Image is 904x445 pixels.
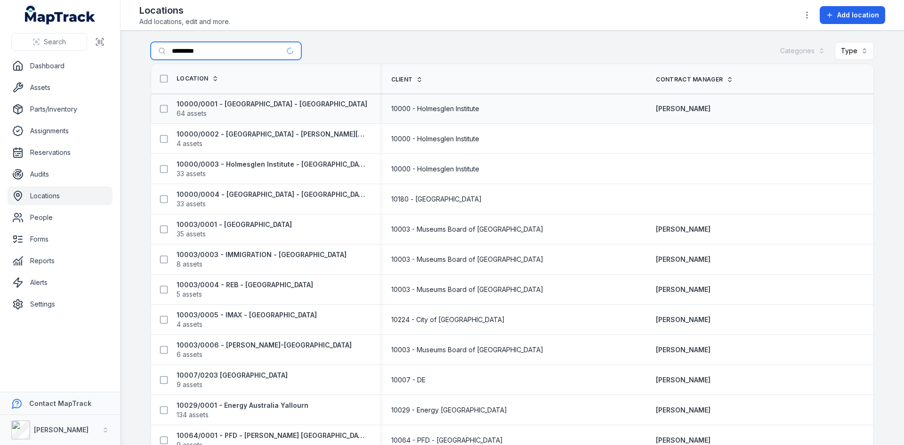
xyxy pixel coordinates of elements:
[656,76,733,83] a: Contract Manager
[391,375,426,385] span: 10007 - DE
[391,164,479,174] span: 10000 - Holmesglen Institute
[177,401,308,420] a: 10029/0001 - Energy Australia Yallourn134 assets
[391,225,543,234] span: 10003 - Museums Board of [GEOGRAPHIC_DATA]
[656,375,710,385] a: [PERSON_NAME]
[837,10,879,20] span: Add location
[391,104,479,113] span: 10000 - Holmesglen Institute
[34,426,89,434] strong: [PERSON_NAME]
[177,99,367,109] strong: 10000/0001 - [GEOGRAPHIC_DATA] - [GEOGRAPHIC_DATA]
[177,109,207,118] span: 64 assets
[8,273,113,292] a: Alerts
[177,401,308,410] strong: 10029/0001 - Energy Australia Yallourn
[391,194,482,204] span: 10180 - [GEOGRAPHIC_DATA]
[177,220,292,239] a: 10003/0001 - [GEOGRAPHIC_DATA]35 assets
[391,345,543,355] span: 10003 - Museums Board of [GEOGRAPHIC_DATA]
[8,295,113,314] a: Settings
[44,37,66,47] span: Search
[177,250,347,259] strong: 10003/0003 - IMMIGRATION - [GEOGRAPHIC_DATA]
[8,230,113,249] a: Forms
[177,75,208,82] span: Location
[177,371,288,389] a: 10007/0203 [GEOGRAPHIC_DATA]9 assets
[656,315,710,324] a: [PERSON_NAME]
[177,371,288,380] strong: 10007/0203 [GEOGRAPHIC_DATA]
[177,431,369,440] strong: 10064/0001 - PFD - [PERSON_NAME] [GEOGRAPHIC_DATA] - [STREET_ADDRESS][PERSON_NAME]
[820,6,885,24] button: Add location
[177,160,369,169] strong: 10000/0003 - Holmesglen Institute - [GEOGRAPHIC_DATA]
[177,190,369,199] strong: 10000/0004 - [GEOGRAPHIC_DATA] - [GEOGRAPHIC_DATA]
[656,345,710,355] a: [PERSON_NAME]
[177,199,206,209] span: 33 assets
[177,129,369,148] a: 10000/0002 - [GEOGRAPHIC_DATA] - [PERSON_NAME][GEOGRAPHIC_DATA]4 assets
[8,165,113,184] a: Audits
[391,436,503,445] span: 10064 - PFD - [GEOGRAPHIC_DATA]
[177,280,313,290] strong: 10003/0004 - REB - [GEOGRAPHIC_DATA]
[177,350,202,359] span: 6 assets
[11,33,87,51] button: Search
[391,285,543,294] span: 10003 - Museums Board of [GEOGRAPHIC_DATA]
[177,169,206,178] span: 33 assets
[177,220,292,229] strong: 10003/0001 - [GEOGRAPHIC_DATA]
[177,75,218,82] a: Location
[177,310,317,320] strong: 10003/0005 - IMAX - [GEOGRAPHIC_DATA]
[391,405,507,415] span: 10029 - Energy [GEOGRAPHIC_DATA]
[8,57,113,75] a: Dashboard
[139,4,230,17] h2: Locations
[177,320,202,329] span: 4 assets
[391,255,543,264] span: 10003 - Museums Board of [GEOGRAPHIC_DATA]
[25,6,96,24] a: MapTrack
[656,436,710,445] a: [PERSON_NAME]
[177,139,202,148] span: 4 assets
[177,229,206,239] span: 35 assets
[177,290,202,299] span: 5 assets
[391,134,479,144] span: 10000 - Holmesglen Institute
[177,340,352,350] strong: 10003/0006 - [PERSON_NAME]-[GEOGRAPHIC_DATA]
[656,225,710,234] a: [PERSON_NAME]
[835,42,874,60] button: Type
[656,255,710,264] a: [PERSON_NAME]
[656,76,723,83] span: Contract Manager
[177,190,369,209] a: 10000/0004 - [GEOGRAPHIC_DATA] - [GEOGRAPHIC_DATA]33 assets
[8,186,113,205] a: Locations
[656,285,710,294] a: [PERSON_NAME]
[391,76,423,83] a: Client
[8,78,113,97] a: Assets
[177,160,369,178] a: 10000/0003 - Holmesglen Institute - [GEOGRAPHIC_DATA]33 assets
[8,208,113,227] a: People
[656,405,710,415] a: [PERSON_NAME]
[8,251,113,270] a: Reports
[139,17,230,26] span: Add locations, edit and more.
[177,380,202,389] span: 9 assets
[29,399,91,407] strong: Contact MapTrack
[177,259,202,269] span: 8 assets
[177,410,209,420] span: 134 assets
[177,280,313,299] a: 10003/0004 - REB - [GEOGRAPHIC_DATA]5 assets
[391,76,413,83] span: Client
[177,340,352,359] a: 10003/0006 - [PERSON_NAME]-[GEOGRAPHIC_DATA]6 assets
[8,121,113,140] a: Assignments
[391,315,505,324] span: 10224 - City of [GEOGRAPHIC_DATA]
[177,129,369,139] strong: 10000/0002 - [GEOGRAPHIC_DATA] - [PERSON_NAME][GEOGRAPHIC_DATA]
[656,104,710,113] a: [PERSON_NAME]
[8,143,113,162] a: Reservations
[8,100,113,119] a: Parts/Inventory
[177,99,367,118] a: 10000/0001 - [GEOGRAPHIC_DATA] - [GEOGRAPHIC_DATA]64 assets
[177,310,317,329] a: 10003/0005 - IMAX - [GEOGRAPHIC_DATA]4 assets
[177,250,347,269] a: 10003/0003 - IMMIGRATION - [GEOGRAPHIC_DATA]8 assets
